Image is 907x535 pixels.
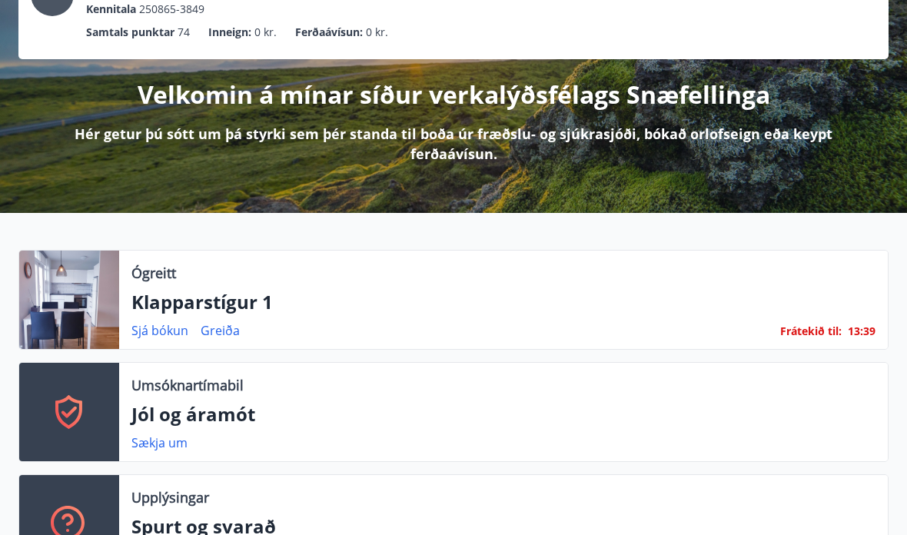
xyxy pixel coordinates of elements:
[86,1,136,18] p: Kennitala
[780,323,842,340] span: Frátekið til :
[131,263,176,283] p: Ógreitt
[131,375,244,395] p: Umsóknartímabil
[131,487,209,507] p: Upplýsingar
[366,24,388,41] span: 0 kr.
[848,324,863,338] span: 13 :
[295,24,363,41] p: Ferðaávísun :
[208,24,251,41] p: Inneign :
[43,124,864,164] p: Hér getur þú sótt um þá styrki sem þér standa til boða úr fræðslu- og sjúkrasjóði, bókað orlofsei...
[86,24,174,41] p: Samtals punktar
[131,322,188,339] a: Sjá bókun
[139,1,204,18] span: 250865-3849
[863,324,875,338] span: 39
[201,322,240,339] a: Greiða
[131,289,875,315] p: Klapparstígur 1
[138,78,770,111] p: Velkomin á mínar síður verkalýðsfélags Snæfellinga
[131,434,188,451] a: Sækja um
[178,24,190,41] span: 74
[131,401,875,427] p: Jól og áramót
[254,24,277,41] span: 0 kr.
